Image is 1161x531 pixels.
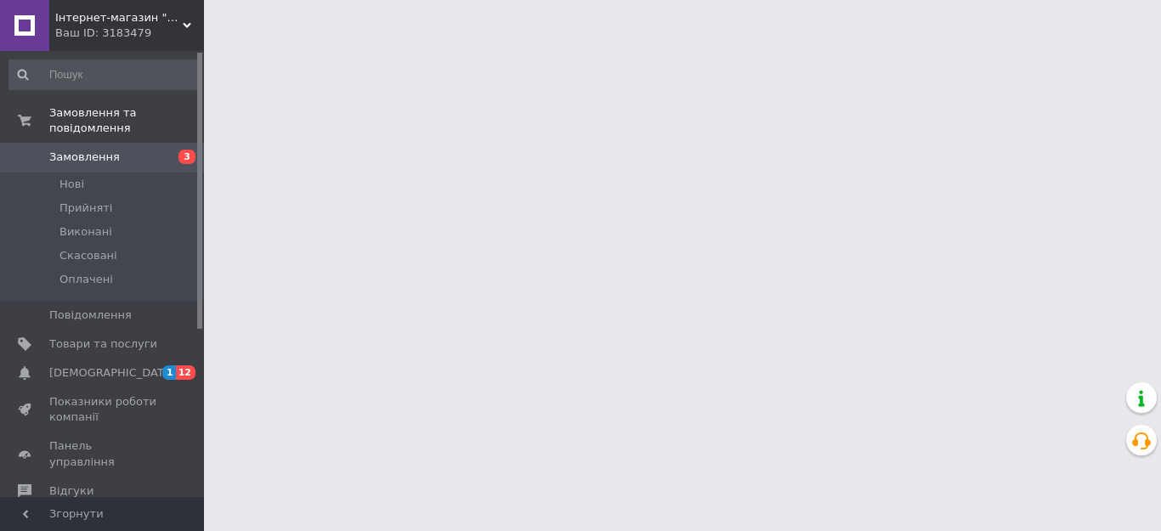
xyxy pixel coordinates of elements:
span: Виконані [59,224,112,240]
span: Прийняті [59,201,112,216]
span: Замовлення [49,150,120,165]
span: Оплачені [59,272,113,287]
span: Показники роботи компанії [49,394,157,425]
span: Інтернет-магазин "Kvest" [55,10,183,25]
span: Товари та послуги [49,336,157,352]
div: Ваш ID: 3183479 [55,25,204,41]
span: Скасовані [59,248,117,263]
span: 1 [162,365,176,380]
span: Повідомлення [49,308,132,323]
span: Нові [59,177,84,192]
span: [DEMOGRAPHIC_DATA] [49,365,175,381]
span: 3 [178,150,195,164]
span: 12 [176,365,195,380]
span: Замовлення та повідомлення [49,105,204,136]
span: Відгуки [49,483,93,499]
span: Панель управління [49,438,157,469]
input: Пошук [8,59,201,90]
